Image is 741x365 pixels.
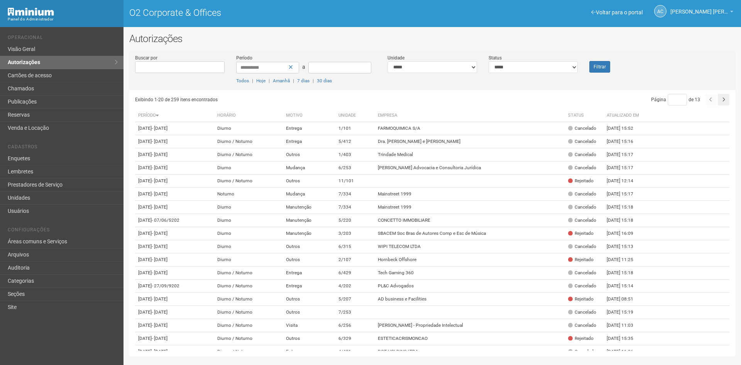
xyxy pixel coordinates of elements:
[335,345,375,358] td: 4/401
[214,280,283,293] td: Diurno / Noturno
[335,280,375,293] td: 4/202
[335,201,375,214] td: 7/334
[375,293,565,306] td: AD business e Facilities
[302,64,305,70] span: a
[375,227,565,240] td: SBACEM Soc Bras de Autores Comp e Esc de Música
[604,253,646,267] td: [DATE] 11:25
[489,54,502,61] label: Status
[152,152,167,157] span: - [DATE]
[604,161,646,175] td: [DATE] 15:17
[135,175,214,188] td: [DATE]
[375,148,565,161] td: Trindade Medical
[335,293,375,306] td: 5/207
[335,253,375,267] td: 2/107
[604,319,646,332] td: [DATE] 11:03
[152,231,167,236] span: - [DATE]
[568,138,596,145] div: Cancelado
[297,78,310,83] a: 7 dias
[152,165,167,170] span: - [DATE]
[568,322,596,329] div: Cancelado
[568,256,594,263] div: Rejeitado
[152,178,167,183] span: - [DATE]
[313,78,314,83] span: |
[283,122,335,135] td: Entrega
[335,109,375,122] th: Unidade
[152,309,167,315] span: - [DATE]
[214,306,283,319] td: Diurno / Noturno
[568,243,596,250] div: Cancelado
[152,336,167,341] span: - [DATE]
[283,240,335,253] td: Outros
[129,33,735,44] h2: Autorizações
[568,178,594,184] div: Rejeitado
[604,267,646,280] td: [DATE] 15:18
[214,148,283,161] td: Diurno / Noturno
[568,217,596,224] div: Cancelado
[335,227,375,240] td: 3/203
[604,345,646,358] td: [DATE] 11:26
[568,204,596,211] div: Cancelado
[335,332,375,345] td: 6/329
[152,204,167,210] span: - [DATE]
[152,296,167,302] span: - [DATE]
[283,109,335,122] th: Motivo
[152,270,167,275] span: - [DATE]
[651,97,700,102] span: Página de 13
[135,201,214,214] td: [DATE]
[387,54,404,61] label: Unidade
[135,161,214,175] td: [DATE]
[591,9,643,15] a: Voltar para o portal
[129,8,426,18] h1: O2 Corporate & Offices
[135,280,214,293] td: [DATE]
[283,148,335,161] td: Outros
[236,78,249,83] a: Todos
[152,323,167,328] span: - [DATE]
[8,16,118,23] div: Painel do Administrador
[152,217,179,223] span: - 07/06/5202
[135,148,214,161] td: [DATE]
[604,201,646,214] td: [DATE] 15:18
[214,293,283,306] td: Diurno / Noturno
[135,109,214,122] th: Período
[568,191,596,197] div: Cancelado
[214,214,283,227] td: Diurno
[214,122,283,135] td: Diurno
[283,253,335,267] td: Outros
[604,148,646,161] td: [DATE] 15:17
[568,125,596,132] div: Cancelado
[568,165,596,171] div: Cancelado
[335,319,375,332] td: 6/256
[375,345,565,358] td: DGT HOLDING LTDA
[375,122,565,135] td: FARMOQUIMICA S/A
[283,345,335,358] td: Entrega
[283,280,335,293] td: Entrega
[8,144,118,152] li: Cadastros
[568,309,596,316] div: Cancelado
[283,161,335,175] td: Mudança
[568,230,594,237] div: Rejeitado
[283,332,335,345] td: Outros
[283,293,335,306] td: Outros
[214,161,283,175] td: Diurno
[152,139,167,144] span: - [DATE]
[135,253,214,267] td: [DATE]
[375,188,565,201] td: Mainstreet 1999
[604,214,646,227] td: [DATE] 15:18
[214,175,283,188] td: Diurno / Noturno
[135,293,214,306] td: [DATE]
[214,345,283,358] td: Diurno / Noturno
[375,267,565,280] td: Tech Gaming 360
[214,188,283,201] td: Noturno
[335,214,375,227] td: 5/220
[375,240,565,253] td: WIPI TELECOM LTDA
[283,214,335,227] td: Manutenção
[135,188,214,201] td: [DATE]
[152,257,167,262] span: - [DATE]
[670,1,728,15] span: Ana Carla de Carvalho Silva
[568,270,596,276] div: Cancelado
[273,78,290,83] a: Amanhã
[135,240,214,253] td: [DATE]
[670,10,733,16] a: [PERSON_NAME] [PERSON_NAME]
[214,227,283,240] td: Diurno
[375,319,565,332] td: [PERSON_NAME] - Propriedade Intelectual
